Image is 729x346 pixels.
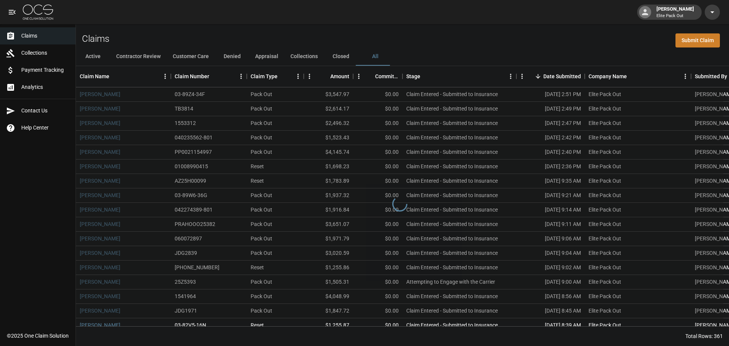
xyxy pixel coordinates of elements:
[627,71,637,82] button: Sort
[110,47,167,66] button: Contractor Review
[76,66,171,87] div: Claim Name
[420,71,431,82] button: Sort
[330,66,349,87] div: Amount
[304,71,315,82] button: Menu
[21,107,69,115] span: Contact Us
[284,47,324,66] button: Collections
[7,332,69,340] div: © 2025 One Claim Solution
[375,66,399,87] div: Committed Amount
[406,66,420,87] div: Stage
[175,66,209,87] div: Claim Number
[695,66,727,87] div: Submitted By
[167,47,215,66] button: Customer Care
[353,71,364,82] button: Menu
[589,321,621,329] div: Elite Pack Out
[235,71,247,82] button: Menu
[533,71,543,82] button: Sort
[304,66,353,87] div: Amount
[685,332,723,340] div: Total Rows: 361
[589,66,627,87] div: Company Name
[680,71,691,82] button: Menu
[23,5,53,20] img: ocs-logo-white-transparent.png
[171,66,247,87] div: Claim Number
[80,321,120,329] a: [PERSON_NAME]
[653,5,697,19] div: [PERSON_NAME]
[675,33,720,47] a: Submit Claim
[292,71,304,82] button: Menu
[159,71,171,82] button: Menu
[21,49,69,57] span: Collections
[358,47,392,66] button: All
[76,47,729,66] div: dynamic tabs
[76,47,110,66] button: Active
[175,321,206,329] div: 03-82V5-16N
[80,66,109,87] div: Claim Name
[304,318,353,333] div: $1,255.87
[364,71,375,82] button: Sort
[656,13,694,19] p: Elite Pack Out
[516,66,585,87] div: Date Submitted
[249,47,284,66] button: Appraisal
[505,71,516,82] button: Menu
[21,32,69,40] span: Claims
[543,66,581,87] div: Date Submitted
[215,47,249,66] button: Denied
[320,71,330,82] button: Sort
[324,47,358,66] button: Closed
[516,71,528,82] button: Menu
[109,71,120,82] button: Sort
[402,66,516,87] div: Stage
[353,318,402,333] div: $0.00
[251,66,278,87] div: Claim Type
[21,66,69,74] span: Payment Tracking
[353,66,402,87] div: Committed Amount
[21,83,69,91] span: Analytics
[209,71,220,82] button: Sort
[278,71,288,82] button: Sort
[82,33,109,44] h2: Claims
[21,124,69,132] span: Help Center
[247,66,304,87] div: Claim Type
[406,321,498,329] div: Claim Entered - Submitted to Insurance
[251,321,264,329] div: Reset
[585,66,691,87] div: Company Name
[516,318,585,333] div: [DATE] 8:39 AM
[5,5,20,20] button: open drawer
